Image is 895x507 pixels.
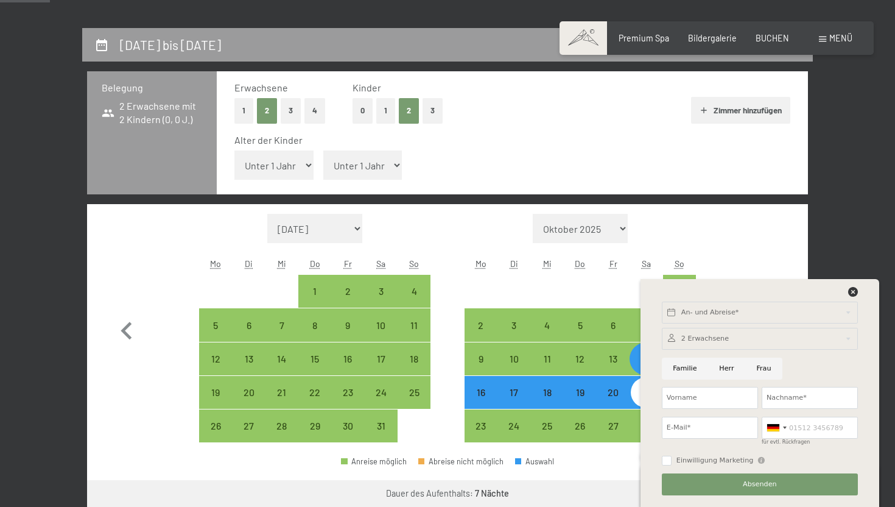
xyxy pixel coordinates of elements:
[265,409,298,442] div: Wed Jan 28 2026
[676,456,754,466] span: Einwilligung Marketing
[630,376,662,409] div: Sat Feb 21 2026
[663,275,696,308] div: Anreise möglich
[298,308,331,341] div: Anreise möglich
[234,82,288,93] span: Erwachsene
[530,342,563,375] div: Anreise möglich
[597,376,630,409] div: Anreise möglich
[398,376,430,409] div: Sun Jan 25 2026
[199,376,232,409] div: Mon Jan 19 2026
[232,376,265,409] div: Tue Jan 20 2026
[465,342,497,375] div: Anreise möglich
[497,342,530,375] div: Tue Feb 10 2026
[598,321,628,351] div: 6
[298,376,331,409] div: Anreise möglich
[691,97,790,124] button: Zimmer hinzufügen
[564,409,597,442] div: Thu Feb 26 2026
[466,421,496,452] div: 23
[466,321,496,351] div: 2
[120,37,221,52] h2: [DATE] bis [DATE]
[210,258,221,269] abbr: Montag
[597,409,630,442] div: Anreise möglich
[564,308,597,341] div: Thu Feb 05 2026
[398,342,430,375] div: Sun Jan 18 2026
[499,421,529,452] div: 24
[199,409,232,442] div: Anreise möglich
[499,388,529,418] div: 17
[398,275,430,308] div: Anreise möglich
[631,388,661,418] div: 21
[743,480,777,489] span: Absenden
[751,214,786,443] button: Nächster Monat
[423,98,443,123] button: 3
[543,258,552,269] abbr: Mittwoch
[515,458,554,466] div: Auswahl
[409,258,419,269] abbr: Sonntag
[200,421,231,452] div: 26
[300,421,330,452] div: 29
[298,308,331,341] div: Thu Jan 08 2026
[331,342,364,375] div: Anreise möglich
[331,275,364,308] div: Fri Jan 02 2026
[331,409,364,442] div: Fri Jan 30 2026
[530,409,563,442] div: Anreise möglich
[232,308,265,341] div: Tue Jan 06 2026
[245,258,253,269] abbr: Dienstag
[234,98,253,123] button: 1
[331,409,364,442] div: Anreise möglich
[530,308,563,341] div: Wed Feb 04 2026
[232,342,265,375] div: Tue Jan 13 2026
[267,321,297,351] div: 7
[565,354,595,385] div: 12
[497,308,530,341] div: Anreise möglich
[267,421,297,452] div: 28
[267,388,297,418] div: 21
[300,354,330,385] div: 15
[398,376,430,409] div: Anreise möglich
[265,342,298,375] div: Wed Jan 14 2026
[630,376,662,409] div: Anreise möglich
[366,388,396,418] div: 24
[575,258,585,269] abbr: Donnerstag
[233,354,264,385] div: 13
[365,376,398,409] div: Anreise möglich
[332,321,363,351] div: 9
[564,342,597,375] div: Anreise möglich
[278,258,286,269] abbr: Mittwoch
[332,388,363,418] div: 23
[366,421,396,452] div: 31
[630,409,662,442] div: Sat Feb 28 2026
[298,342,331,375] div: Anreise möglich
[265,308,298,341] div: Anreise möglich
[642,258,651,269] abbr: Samstag
[465,308,497,341] div: Mon Feb 02 2026
[331,376,364,409] div: Anreise möglich
[265,409,298,442] div: Anreise möglich
[598,388,628,418] div: 20
[631,421,661,452] div: 28
[298,409,331,442] div: Anreise möglich
[298,342,331,375] div: Thu Jan 15 2026
[399,354,429,385] div: 18
[465,342,497,375] div: Mon Feb 09 2026
[688,33,737,43] a: Bildergalerie
[332,354,363,385] div: 16
[465,376,497,409] div: Anreise möglich
[199,376,232,409] div: Anreise möglich
[332,421,363,452] div: 30
[365,275,398,308] div: Anreise möglich
[497,409,530,442] div: Anreise möglich
[530,308,563,341] div: Anreise möglich
[597,409,630,442] div: Fri Feb 27 2026
[630,308,662,341] div: Sat Feb 07 2026
[630,308,662,341] div: Anreise möglich
[365,308,398,341] div: Sat Jan 10 2026
[662,473,858,495] button: Absenden
[398,308,430,341] div: Sun Jan 11 2026
[376,258,385,269] abbr: Samstag
[756,33,789,43] a: BUCHEN
[530,409,563,442] div: Wed Feb 25 2026
[762,439,810,445] label: für evtl. Rückfragen
[398,275,430,308] div: Sun Jan 04 2026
